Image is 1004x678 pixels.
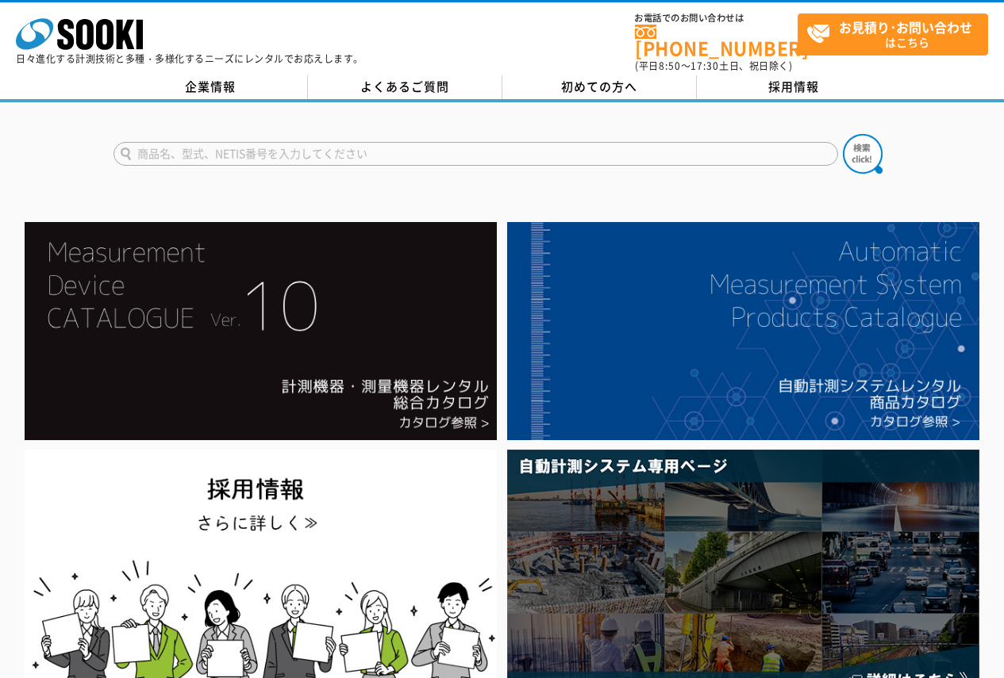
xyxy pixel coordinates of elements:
span: 初めての方へ [561,78,637,95]
img: btn_search.png [843,134,883,174]
a: 採用情報 [697,75,891,99]
input: 商品名、型式、NETIS番号を入力してください [113,142,838,166]
span: 8:50 [659,59,681,73]
span: お電話でのお問い合わせは [635,13,798,23]
a: よくあるご質問 [308,75,502,99]
p: 日々進化する計測技術と多種・多様化するニーズにレンタルでお応えします。 [16,54,364,63]
img: 自動計測システムカタログ [507,222,979,440]
strong: お見積り･お問い合わせ [839,17,972,36]
a: 初めての方へ [502,75,697,99]
a: 企業情報 [113,75,308,99]
a: お見積り･お問い合わせはこちら [798,13,988,56]
span: (平日 ～ 土日、祝日除く) [635,59,792,73]
a: [PHONE_NUMBER] [635,25,798,57]
span: はこちら [806,14,987,54]
img: Catalog Ver10 [25,222,497,440]
span: 17:30 [690,59,719,73]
